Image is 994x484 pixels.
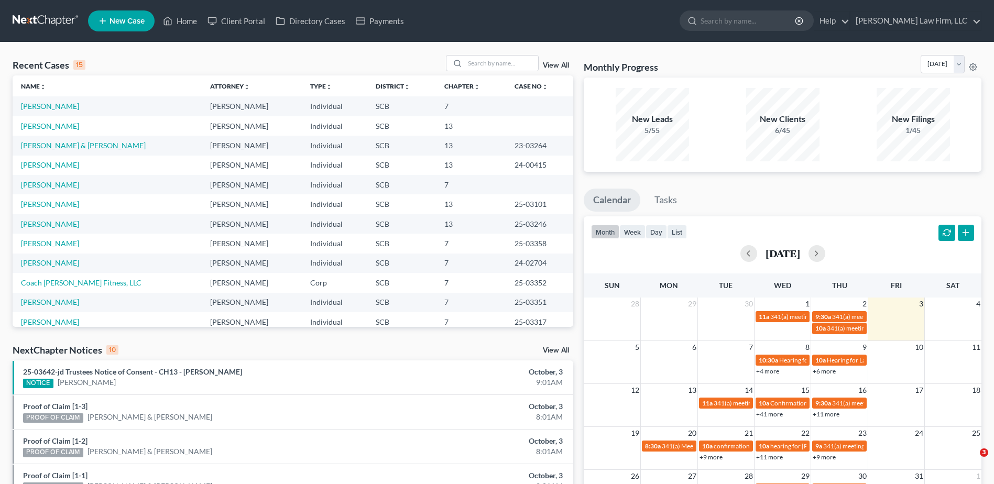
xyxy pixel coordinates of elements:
[748,341,754,354] span: 7
[813,453,836,461] a: +9 more
[58,377,116,388] a: [PERSON_NAME]
[506,293,573,312] td: 25-03351
[759,356,778,364] span: 10:30a
[543,62,569,69] a: View All
[23,413,83,423] div: PROOF OF CLAIM
[202,312,302,332] td: [PERSON_NAME]
[390,436,563,446] div: October, 3
[804,298,811,310] span: 1
[23,367,242,376] a: 25-03642-jd Trustees Notice of Consent - CH13 - [PERSON_NAME]
[367,234,436,253] td: SCB
[436,234,506,253] td: 7
[857,384,868,397] span: 16
[634,341,640,354] span: 5
[21,317,79,326] a: [PERSON_NAME]
[756,453,783,461] a: +11 more
[914,427,924,439] span: 24
[850,12,981,30] a: [PERSON_NAME] Law Firm, LLC
[21,82,46,90] a: Nameunfold_more
[302,156,368,175] td: Individual
[202,116,302,136] td: [PERSON_NAME]
[702,399,713,407] span: 11a
[918,298,924,310] span: 3
[815,442,822,450] span: 9a
[210,82,250,90] a: Attorneyunfold_more
[436,214,506,234] td: 13
[21,278,141,287] a: Coach [PERSON_NAME] Fitness, LLC
[302,312,368,332] td: Individual
[662,442,798,450] span: 341(a) Meeting of Creditors for [PERSON_NAME]
[605,281,620,290] span: Sun
[302,96,368,116] td: Individual
[687,427,697,439] span: 20
[542,84,548,90] i: unfold_more
[813,367,836,375] a: +6 more
[946,281,959,290] span: Sat
[804,341,811,354] span: 8
[815,356,826,364] span: 10a
[21,200,79,208] a: [PERSON_NAME]
[971,384,981,397] span: 18
[746,113,820,125] div: New Clients
[21,160,79,169] a: [PERSON_NAME]
[630,470,640,482] span: 26
[774,281,791,290] span: Wed
[770,399,890,407] span: Confirmation Hearing for [PERSON_NAME]
[759,399,769,407] span: 10a
[436,273,506,292] td: 7
[302,136,368,155] td: Individual
[202,194,302,214] td: [PERSON_NAME]
[914,384,924,397] span: 17
[759,442,769,450] span: 10a
[506,156,573,175] td: 24-00415
[21,180,79,189] a: [PERSON_NAME]
[815,324,826,332] span: 10a
[971,427,981,439] span: 25
[630,298,640,310] span: 28
[660,281,678,290] span: Mon
[40,84,46,90] i: unfold_more
[823,442,924,450] span: 341(a) meeting for [PERSON_NAME]
[857,470,868,482] span: 30
[404,84,410,90] i: unfold_more
[110,17,145,25] span: New Case
[975,470,981,482] span: 1
[367,136,436,155] td: SCB
[630,427,640,439] span: 19
[302,175,368,194] td: Individual
[506,254,573,273] td: 24-02704
[436,194,506,214] td: 13
[390,446,563,457] div: 8:01AM
[21,258,79,267] a: [PERSON_NAME]
[158,12,202,30] a: Home
[827,356,916,364] span: Hearing for La [PERSON_NAME]
[645,442,661,450] span: 8:30a
[702,442,713,450] span: 10a
[813,410,839,418] a: +11 more
[719,281,733,290] span: Tue
[914,341,924,354] span: 10
[584,61,658,73] h3: Monthly Progress
[367,214,436,234] td: SCB
[436,293,506,312] td: 7
[857,427,868,439] span: 23
[891,281,902,290] span: Fri
[543,347,569,354] a: View All
[351,12,409,30] a: Payments
[302,234,368,253] td: Individual
[744,384,754,397] span: 14
[23,379,53,388] div: NOTICE
[506,234,573,253] td: 25-03358
[687,298,697,310] span: 29
[202,12,270,30] a: Client Portal
[861,298,868,310] span: 2
[302,194,368,214] td: Individual
[436,116,506,136] td: 13
[367,293,436,312] td: SCB
[958,448,984,474] iframe: Intercom live chat
[770,313,871,321] span: 341(a) meeting for [PERSON_NAME]
[861,341,868,354] span: 9
[815,399,831,407] span: 9:30a
[436,254,506,273] td: 7
[436,175,506,194] td: 7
